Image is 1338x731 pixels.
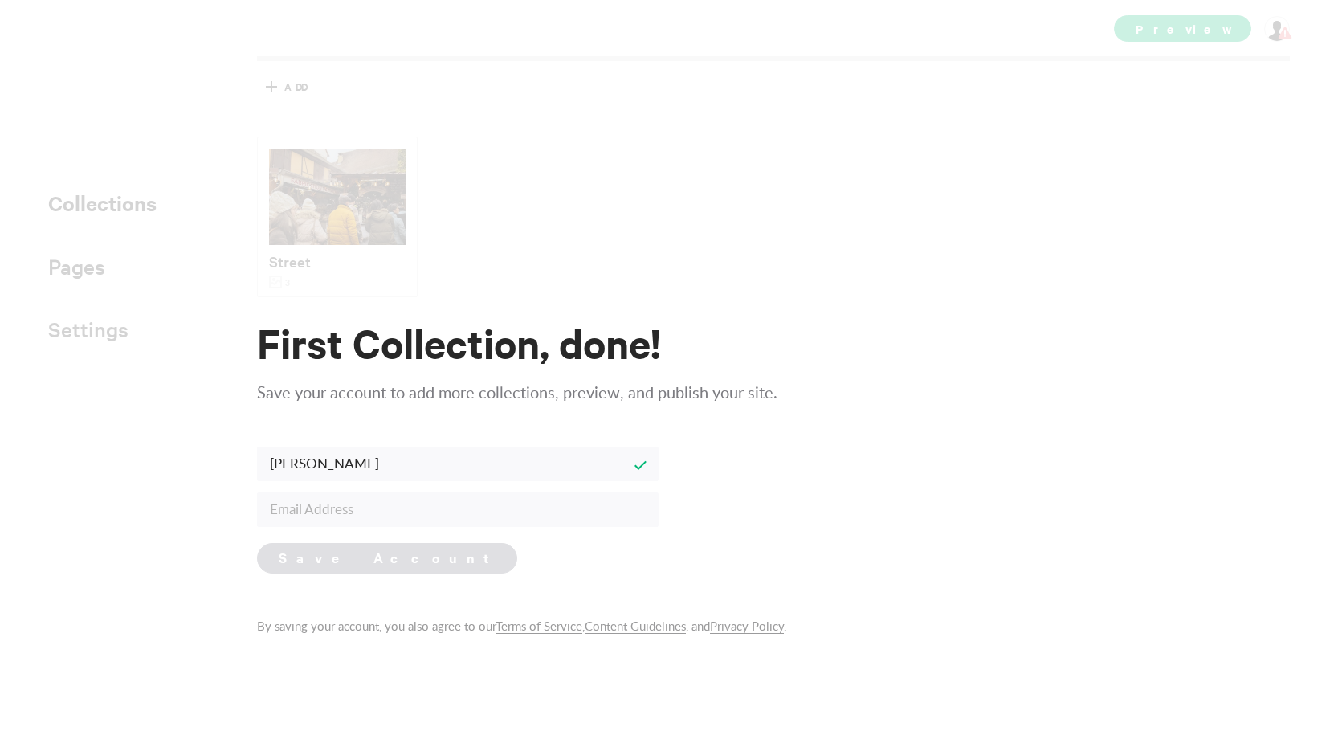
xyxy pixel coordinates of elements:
a: Terms of Service [496,621,582,634]
p: By saving your account, you also agree to our , , and . [257,618,1306,637]
input: Email Address [257,492,659,527]
button: Save Account [257,543,517,574]
a: Content Guidelines [585,621,686,634]
input: Full Name [257,447,659,481]
h1: First Collection, done! [257,318,1306,370]
span: Save Account [279,548,496,567]
a: Privacy Policy [710,621,784,634]
p: Save your account to add more collections, preview, and publish your site. [257,381,1306,406]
